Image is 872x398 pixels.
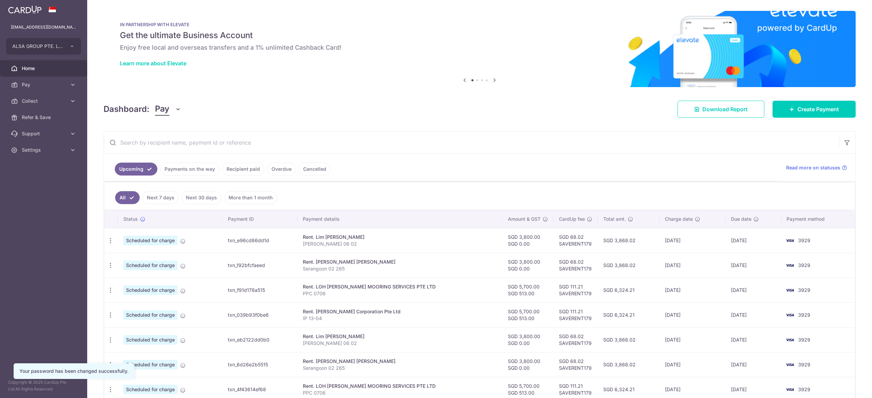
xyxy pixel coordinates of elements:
span: 3929 [798,362,810,367]
span: ALSA GROUP PTE. LTD. [12,43,63,50]
td: SGD 6,324.21 [598,278,659,302]
td: [DATE] [659,302,726,327]
td: SGD 3,868.02 [598,352,659,377]
img: Bank Card [783,385,797,394]
a: Next 7 days [142,191,179,204]
td: txn_f91d178a515 [222,278,297,302]
p: PPC 0706 [303,290,497,297]
th: Payment details [297,210,502,228]
span: CardUp fee [559,216,585,222]
img: Bank Card [783,236,797,245]
span: 3929 [798,386,810,392]
img: Bank Card [783,311,797,319]
span: Charge date [665,216,693,222]
td: SGD 68.02 SAVERENT179 [554,352,598,377]
a: More than 1 month [224,191,277,204]
img: Bank Card [783,286,797,294]
span: Home [22,65,67,72]
span: 3929 [798,337,810,343]
div: Rent. [PERSON_NAME] [PERSON_NAME] [303,259,497,265]
a: Upcoming [115,163,157,176]
div: Rent. Lim [PERSON_NAME] [303,333,497,340]
p: Serangoon 02 265 [303,365,497,371]
div: Rent. LOH [PERSON_NAME] MOORING SERVICES PTE LTD [303,283,497,290]
td: SGD 68.02 SAVERENT179 [554,327,598,352]
img: CardUp [8,5,42,14]
p: [PERSON_NAME] 06 02 [303,241,497,247]
td: SGD 68.02 SAVERENT179 [554,228,598,253]
a: All [115,191,140,204]
img: Bank Card [783,336,797,344]
span: Create Payment [797,105,839,113]
span: Scheduled for charge [123,360,177,369]
td: [DATE] [726,327,781,352]
img: Bank Card [783,361,797,369]
td: SGD 3,868.02 [598,327,659,352]
td: [DATE] [659,278,726,302]
td: SGD 3,800.00 SGD 0.00 [502,327,554,352]
a: Create Payment [773,101,856,118]
a: Learn more about Elevate [120,60,186,67]
td: SGD 3,868.02 [598,228,659,253]
button: Pay [155,103,181,116]
span: Scheduled for charge [123,335,177,345]
td: SGD 111.21 SAVERENT179 [554,302,598,327]
td: txn_192bfcfaeed [222,253,297,278]
h4: Dashboard: [104,103,150,115]
div: Rent. [PERSON_NAME] [PERSON_NAME] [303,358,497,365]
a: Recipient paid [222,163,264,176]
span: Due date [731,216,751,222]
td: [DATE] [726,228,781,253]
td: SGD 68.02 SAVERENT179 [554,253,598,278]
td: SGD 6,324.21 [598,302,659,327]
td: txn_039b93f0be6 [222,302,297,327]
td: SGD 5,700.00 SGD 513.00 [502,278,554,302]
h5: Get the ultimate Business Account [120,30,839,41]
span: Scheduled for charge [123,385,177,394]
td: SGD 3,800.00 SGD 0.00 [502,352,554,377]
td: [DATE] [726,278,781,302]
span: Amount & GST [508,216,541,222]
span: Scheduled for charge [123,310,177,320]
span: 3929 [798,262,810,268]
span: Collect [22,98,67,104]
span: 3929 [798,312,810,318]
span: 3929 [798,237,810,243]
td: txn_e96cd86dd1d [222,228,297,253]
a: Overdue [267,163,296,176]
p: PPC 0706 [303,389,497,396]
p: IN PARTNERSHIP WITH ELEVATE [120,22,839,27]
div: Your password has been changed successfully. [19,368,128,375]
span: Scheduled for charge [123,236,177,245]
td: [DATE] [726,352,781,377]
button: ALSA GROUP PTE. LTD. [6,38,81,54]
span: 3929 [798,287,810,293]
p: Serangoon 02 265 [303,265,497,272]
a: Download Report [678,101,764,118]
span: Refer & Save [22,114,67,121]
img: Bank Card [783,261,797,269]
p: [PERSON_NAME] 06 02 [303,340,497,347]
td: SGD 111.21 SAVERENT179 [554,278,598,302]
span: Scheduled for charge [123,261,177,270]
td: SGD 5,700.00 SGD 513.00 [502,302,554,327]
td: [DATE] [726,253,781,278]
td: SGD 3,868.02 [598,253,659,278]
p: [EMAIL_ADDRESS][DOMAIN_NAME] [11,24,76,31]
td: SGD 3,800.00 SGD 0.00 [502,228,554,253]
div: Rent. Lim [PERSON_NAME] [303,234,497,241]
td: SGD 3,800.00 SGD 0.00 [502,253,554,278]
img: Renovation banner [104,11,856,87]
a: Read more on statuses [786,164,847,171]
span: Scheduled for charge [123,285,177,295]
div: Rent. LOH [PERSON_NAME] MOORING SERVICES PTE LTD [303,383,497,389]
th: Payment ID [222,210,297,228]
div: Rent. [PERSON_NAME] Corporation Pte Ltd [303,308,497,315]
span: Settings [22,147,67,153]
span: Status [123,216,138,222]
span: Download Report [702,105,748,113]
td: [DATE] [659,327,726,352]
td: [DATE] [659,253,726,278]
span: Read more on statuses [786,164,840,171]
p: IP 13-04 [303,315,497,322]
